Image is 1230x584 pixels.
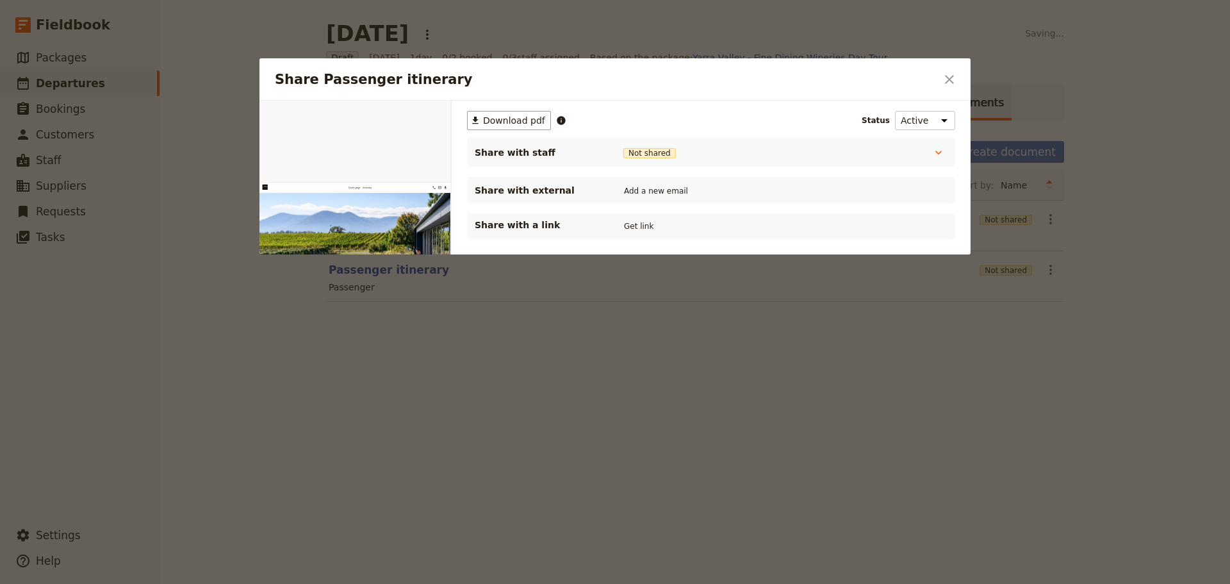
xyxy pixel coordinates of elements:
[739,10,761,32] a: +61 430 279 438
[621,184,691,198] button: Add a new email
[475,184,603,197] span: Share with external
[475,219,603,231] p: Share with a link
[275,70,936,89] h2: Share Passenger itinerary
[15,8,127,30] img: Great Private Tours logo
[475,146,603,159] span: Share with staff
[623,148,676,158] span: Not shared
[621,219,657,233] button: Get link
[939,69,960,90] button: Close dialog
[384,13,435,29] a: Cover page
[467,111,551,130] button: ​Download pdf
[788,10,810,32] button: Download pdf
[764,10,785,32] a: bookings@greatprivatetours.com.au
[862,115,890,126] span: Status
[483,114,545,127] span: Download pdf
[895,111,955,130] select: Status
[46,413,83,428] span: [DATE]
[46,341,774,413] h1: Luxury Fine Dining Yarra Valley Day Tour
[445,13,483,29] a: Itinerary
